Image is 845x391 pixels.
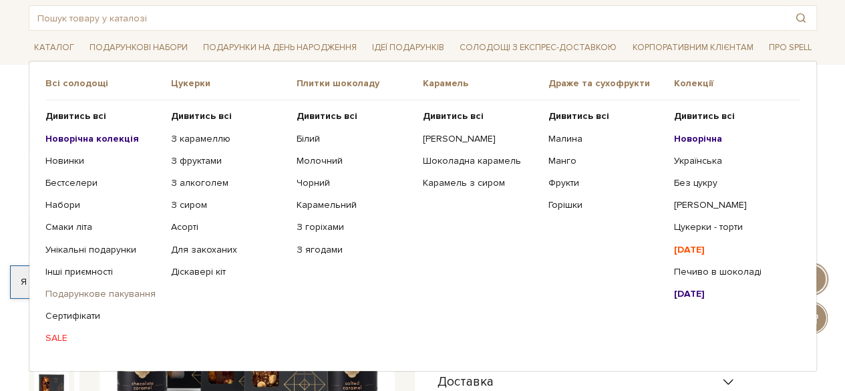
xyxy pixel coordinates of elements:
[674,244,705,255] b: [DATE]
[29,6,786,30] input: Пошук товару у каталозі
[45,310,161,322] a: Сертифікати
[674,199,790,211] a: [PERSON_NAME]
[674,177,790,189] a: Без цукру
[422,78,548,90] span: Карамель
[45,199,161,211] a: Набори
[45,332,161,344] a: SALE
[548,177,664,189] a: Фрукти
[171,177,287,189] a: З алкоголем
[548,110,664,122] a: Дивитись всі
[763,37,816,58] a: Про Spell
[297,78,422,90] span: Плитки шоколаду
[422,177,538,189] a: Карамель з сиром
[11,276,373,288] div: Я дозволяю [DOMAIN_NAME] використовувати
[45,266,161,278] a: Інші приємності
[674,288,705,299] b: [DATE]
[297,155,412,167] a: Молочний
[454,36,622,59] a: Солодощі з експрес-доставкою
[45,133,161,145] a: Новорічна колекція
[45,221,161,233] a: Смаки літа
[548,110,609,122] b: Дивитись всі
[627,37,758,58] a: Корпоративним клієнтам
[674,288,790,300] a: [DATE]
[297,133,412,145] a: Білий
[45,155,161,167] a: Новинки
[674,110,790,122] a: Дивитись всі
[674,155,790,167] a: Українська
[422,110,483,122] b: Дивитись всі
[171,110,287,122] a: Дивитись всі
[422,155,538,167] a: Шоколадна карамель
[297,110,357,122] b: Дивитись всі
[297,177,412,189] a: Чорний
[438,376,494,388] span: Доставка
[171,78,297,90] span: Цукерки
[548,78,674,90] span: Драже та сухофрукти
[548,155,664,167] a: Манго
[45,133,139,144] b: Новорічна колекція
[422,133,538,145] a: [PERSON_NAME]
[198,37,362,58] a: Подарунки на День народження
[29,37,79,58] a: Каталог
[674,221,790,233] a: Цукерки - торти
[367,37,450,58] a: Ідеї подарунків
[171,110,232,122] b: Дивитись всі
[45,177,161,189] a: Бестселери
[674,133,722,144] b: Новорічна
[171,199,287,211] a: З сиром
[171,133,287,145] a: З карамеллю
[29,61,817,371] div: Каталог
[84,37,193,58] a: Подарункові набори
[548,199,664,211] a: Горішки
[674,244,790,256] a: [DATE]
[674,266,790,278] a: Печиво в шоколаді
[674,78,800,90] span: Колекції
[422,110,538,122] a: Дивитись всі
[45,110,161,122] a: Дивитись всі
[171,155,287,167] a: З фруктами
[171,266,287,278] a: Діскавері кіт
[786,6,816,30] button: Пошук товару у каталозі
[45,78,171,90] span: Всі солодощі
[548,133,664,145] a: Малина
[297,244,412,256] a: З ягодами
[171,221,287,233] a: Асорті
[45,288,161,300] a: Подарункове пакування
[674,133,790,145] a: Новорічна
[45,244,161,256] a: Унікальні подарунки
[171,244,287,256] a: Для закоханих
[45,110,106,122] b: Дивитись всі
[674,110,735,122] b: Дивитись всі
[297,199,412,211] a: Карамельний
[297,221,412,233] a: З горіхами
[297,110,412,122] a: Дивитись всі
